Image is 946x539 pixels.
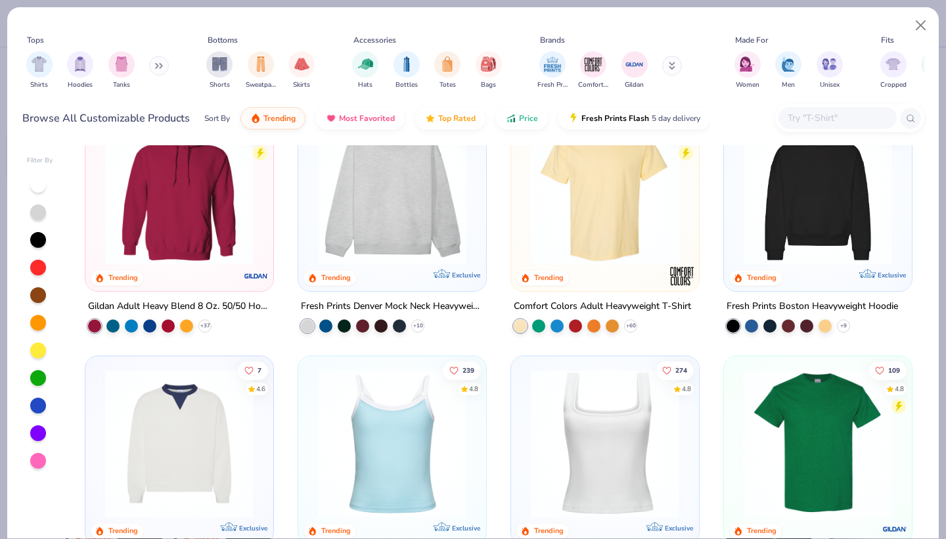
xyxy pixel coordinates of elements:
[206,51,233,90] button: filter button
[452,271,480,279] span: Exclusive
[524,116,686,265] img: 029b8af0-80e6-406f-9fdc-fdf898547912
[822,57,837,72] img: Unisex Image
[438,113,476,124] span: Top Rated
[434,51,461,90] div: filter for Totes
[675,367,687,373] span: 274
[496,107,548,129] button: Price
[311,369,473,518] img: a25d9891-da96-49f3-a35e-76288174bf3a
[212,57,227,72] img: Shorts Image
[578,51,608,90] button: filter button
[734,51,761,90] div: filter for Women
[669,263,695,289] img: Comfort Colors logo
[880,80,907,90] span: Cropped
[301,298,484,315] div: Fresh Prints Denver Mock Neck Heavyweight Sweatshirt
[413,322,423,330] span: + 10
[775,51,801,90] button: filter button
[880,51,907,90] div: filter for Cropped
[734,51,761,90] button: filter button
[99,369,260,518] img: 3abb6cdb-110e-4e18-92a0-dbcd4e53f056
[735,34,768,46] div: Made For
[443,361,481,379] button: Like
[737,369,899,518] img: db319196-8705-402d-8b46-62aaa07ed94f
[239,523,267,532] span: Exclusive
[481,80,496,90] span: Bags
[740,57,755,72] img: Women Image
[895,384,904,394] div: 4.8
[537,51,568,90] div: filter for Fresh Prints
[288,51,315,90] button: filter button
[817,51,843,90] div: filter for Unisex
[737,116,899,265] img: 91acfc32-fd48-4d6b-bdad-a4c1a30ac3fc
[246,51,276,90] button: filter button
[254,57,268,72] img: Sweatpants Image
[682,384,691,394] div: 4.8
[440,57,455,72] img: Totes Image
[358,80,372,90] span: Hats
[30,80,48,90] span: Shirts
[206,51,233,90] div: filter for Shorts
[888,367,900,373] span: 109
[67,51,93,90] button: filter button
[395,80,418,90] span: Bottles
[425,113,436,124] img: TopRated.gif
[543,55,562,74] img: Fresh Prints Image
[578,51,608,90] div: filter for Comfort Colors
[316,107,405,129] button: Most Favorited
[353,34,396,46] div: Accessories
[775,51,801,90] div: filter for Men
[394,51,420,90] button: filter button
[568,113,579,124] img: flash.gif
[99,116,260,265] img: 01756b78-01f6-4cc6-8d8a-3c30c1a0c8ac
[22,110,190,126] div: Browse All Customizable Products
[452,523,480,532] span: Exclusive
[881,34,894,46] div: Fits
[26,51,53,90] div: filter for Shirts
[27,34,44,46] div: Tops
[258,367,262,373] span: 7
[208,34,238,46] div: Bottoms
[68,80,93,90] span: Hoodies
[877,271,905,279] span: Exclusive
[786,110,888,126] input: Try "T-Shirt"
[782,80,795,90] span: Men
[886,57,901,72] img: Cropped Image
[652,111,700,126] span: 5 day delivery
[263,113,296,124] span: Trending
[288,51,315,90] div: filter for Skirts
[625,322,635,330] span: + 60
[243,263,269,289] img: Gildan logo
[581,113,649,124] span: Fresh Prints Flash
[27,156,53,166] div: Filter By
[246,51,276,90] div: filter for Sweatpants
[352,51,378,90] button: filter button
[358,57,373,72] img: Hats Image
[578,80,608,90] span: Comfort Colors
[108,51,135,90] button: filter button
[537,80,568,90] span: Fresh Prints
[293,80,310,90] span: Skirts
[481,57,495,72] img: Bags Image
[656,361,694,379] button: Like
[311,116,473,265] img: f5d85501-0dbb-4ee4-b115-c08fa3845d83
[294,57,309,72] img: Skirts Image
[621,51,648,90] button: filter button
[840,322,847,330] span: + 9
[558,107,710,129] button: Fresh Prints Flash5 day delivery
[514,298,691,315] div: Comfort Colors Adult Heavyweight T-Shirt
[240,107,305,129] button: Trending
[736,80,759,90] span: Women
[67,51,93,90] div: filter for Hoodies
[26,51,53,90] button: filter button
[817,51,843,90] button: filter button
[727,298,898,315] div: Fresh Prints Boston Heavyweight Hoodie
[352,51,378,90] div: filter for Hats
[339,113,395,124] span: Most Favorited
[625,80,644,90] span: Gildan
[524,369,686,518] img: 94a2aa95-cd2b-4983-969b-ecd512716e9a
[257,384,266,394] div: 4.6
[665,523,693,532] span: Exclusive
[32,57,47,72] img: Shirts Image
[909,13,934,38] button: Close
[476,51,502,90] div: filter for Bags
[781,57,796,72] img: Men Image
